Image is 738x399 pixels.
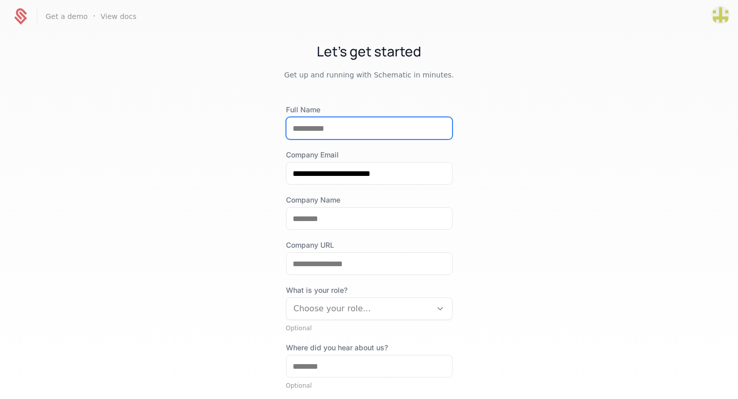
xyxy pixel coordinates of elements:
[286,285,453,295] span: What is your role?
[286,343,453,353] label: Where did you hear about us?
[286,382,453,390] div: Optional
[286,150,453,160] label: Company Email
[286,240,453,250] label: Company URL
[711,6,730,24] img: 's logo
[286,324,453,332] div: Optional
[711,6,730,24] button: Open user button
[100,11,136,22] a: View docs
[286,105,453,115] label: Full Name
[93,10,95,23] span: ·
[286,195,453,205] label: Company Name
[46,11,88,22] a: Get a demo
